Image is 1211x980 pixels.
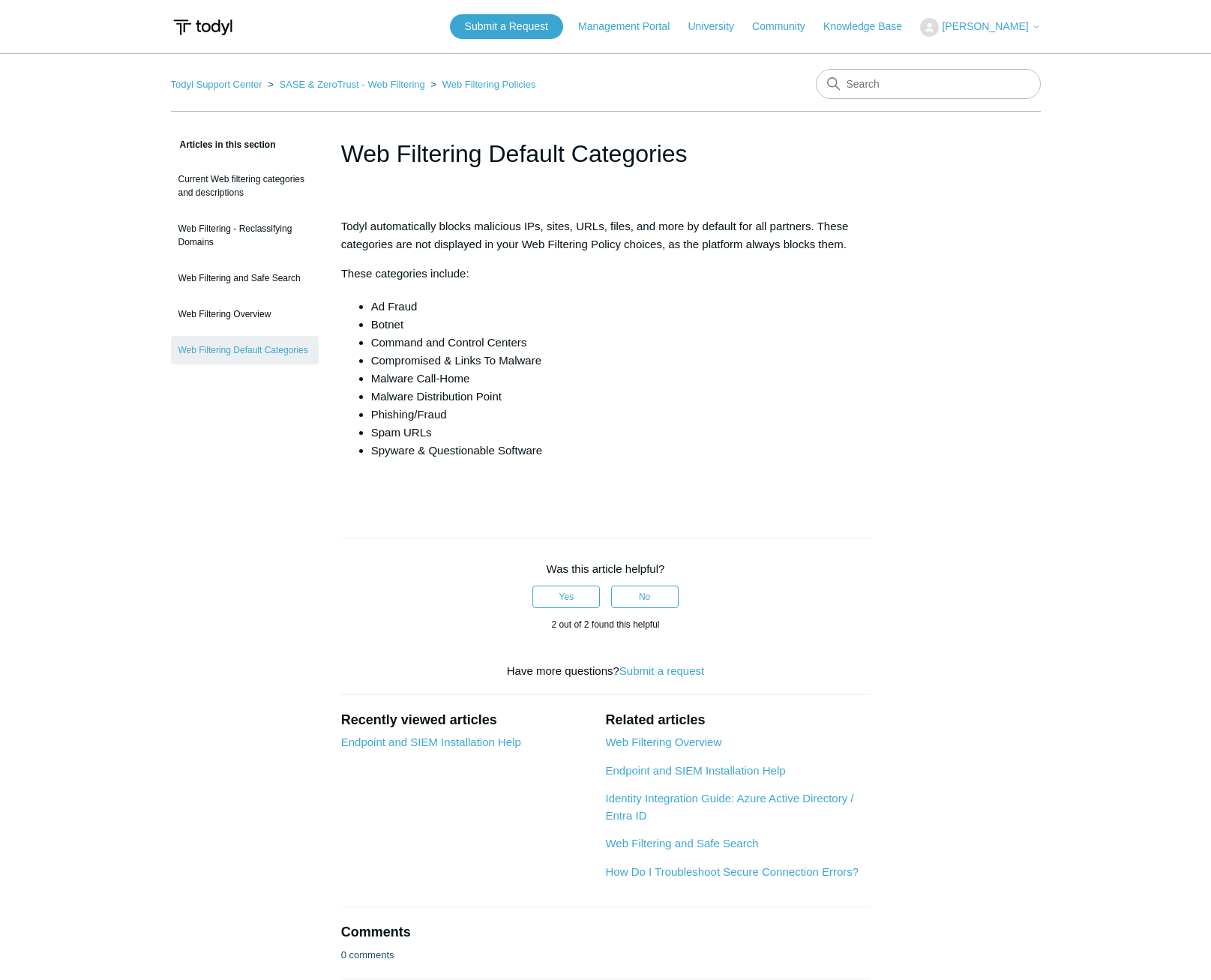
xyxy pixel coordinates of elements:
[265,79,427,90] li: SASE & ZeroTrust - Web Filtering
[371,442,871,460] li: Spyware & Questionable Software
[442,79,536,90] a: Web Filtering Policies
[619,664,704,677] a: Submit a request
[171,300,319,328] a: Web Filtering Overview
[752,19,820,34] a: Community
[450,14,563,39] a: Submit a Request
[171,13,235,41] img: Todyl Support Center Help Center home page
[371,370,871,388] li: Malware Call-Home
[823,19,917,34] a: Knowledge Base
[816,69,1041,99] input: Search
[605,865,859,878] a: How Do I Troubleshoot Secure Connection Errors?
[371,298,871,316] li: Ad Fraud
[551,619,659,630] span: 2 out of 2 found this helpful
[171,336,319,364] a: Web Filtering Default Categories
[605,792,853,822] a: Identity Integration Guide: Azure Active Directory / Entra ID
[171,79,265,90] li: Todyl Support Center
[371,406,871,424] li: Phishing/Fraud
[547,562,665,575] span: Was this article helpful?
[371,424,871,442] li: Spam URLs
[688,19,748,34] a: University
[371,334,871,352] li: Command and Control Centers
[341,663,871,680] div: Have more questions?
[341,136,871,172] h1: Web Filtering Default Categories
[341,265,871,283] p: These categories include:
[341,710,591,730] h2: Recently viewed articles
[427,79,535,90] li: Web Filtering Policies
[532,586,600,608] button: This article was helpful
[341,922,871,943] h2: Comments
[171,214,319,256] a: Web Filtering - Reclassifying Domains
[341,217,871,253] p: Todyl automatically blocks malicious IPs, sites, URLs, files, and more by default for all partner...
[611,586,679,608] button: This article was not helpful
[605,764,785,777] a: Endpoint and SIEM Installation Help
[605,837,758,850] a: Web Filtering and Safe Search
[920,18,1040,37] button: [PERSON_NAME]
[171,165,319,207] a: Current Web filtering categories and descriptions
[341,736,521,748] a: Endpoint and SIEM Installation Help
[171,79,262,90] a: Todyl Support Center
[171,139,276,150] span: Articles in this section
[578,19,685,34] a: Management Portal
[371,388,871,406] li: Malware Distribution Point
[171,264,319,292] a: Web Filtering and Safe Search
[605,710,870,730] h2: Related articles
[942,20,1028,32] span: [PERSON_NAME]
[279,79,424,90] a: SASE & ZeroTrust - Web Filtering
[371,352,871,370] li: Compromised & Links To Malware
[371,316,871,334] li: Botnet
[341,948,394,963] p: 0 comments
[605,736,721,748] a: Web Filtering Overview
